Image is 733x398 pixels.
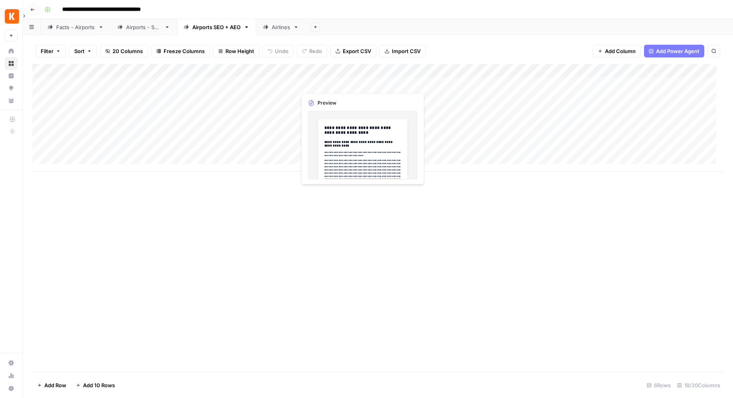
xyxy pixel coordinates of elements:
[5,6,18,26] button: Workspace: Kayak
[5,82,18,95] a: Opportunities
[263,45,294,57] button: Undo
[5,94,18,107] a: Your Data
[644,45,704,57] button: Add Power Agent
[5,57,18,70] a: Browse
[71,379,120,392] button: Add 10 Rows
[5,382,18,395] button: Help + Support
[74,47,85,55] span: Sort
[605,47,636,55] span: Add Column
[41,19,111,35] a: Facts - Airports
[44,381,66,389] span: Add Row
[330,45,376,57] button: Export CSV
[674,379,723,392] div: 19/20 Columns
[126,23,161,31] div: Airports - SEO
[272,23,290,31] div: Airlines
[164,47,205,55] span: Freeze Columns
[151,45,210,57] button: Freeze Columns
[644,379,674,392] div: 6 Rows
[5,9,19,24] img: Kayak Logo
[5,356,18,369] a: Settings
[69,45,97,57] button: Sort
[41,47,53,55] span: Filter
[593,45,641,57] button: Add Column
[5,45,18,57] a: Home
[275,47,288,55] span: Undo
[56,23,95,31] div: Facts - Airports
[297,45,327,57] button: Redo
[100,45,148,57] button: 20 Columns
[225,47,254,55] span: Row Height
[343,47,371,55] span: Export CSV
[32,379,71,392] button: Add Row
[5,369,18,382] a: Usage
[392,47,421,55] span: Import CSV
[256,19,306,35] a: Airlines
[192,23,241,31] div: Airports SEO + AEO
[36,45,66,57] button: Filter
[309,47,322,55] span: Redo
[656,47,699,55] span: Add Power Agent
[113,47,143,55] span: 20 Columns
[379,45,426,57] button: Import CSV
[111,19,177,35] a: Airports - SEO
[83,381,115,389] span: Add 10 Rows
[213,45,259,57] button: Row Height
[5,69,18,82] a: Insights
[177,19,256,35] a: Airports SEO + AEO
